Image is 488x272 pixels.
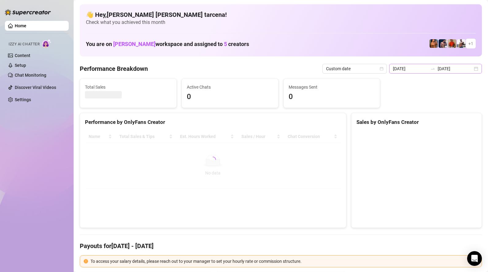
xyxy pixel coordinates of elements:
span: Custom date [326,64,383,73]
input: Start date [393,65,428,72]
span: Check what you achieved this month [86,19,476,26]
span: exclamation-circle [84,259,88,263]
span: 0 [187,91,273,103]
img: Justin [448,39,456,48]
img: Axel [439,39,447,48]
a: Settings [15,97,31,102]
div: Performance by OnlyFans Creator [85,118,341,126]
a: Home [15,23,26,28]
span: + 1 [468,40,473,47]
h4: 👋 Hey, [PERSON_NAME] [PERSON_NAME] tarcena ! [86,10,476,19]
span: Izzy AI Chatter [9,41,40,47]
span: swap-right [430,66,435,71]
span: Messages Sent [289,84,375,90]
input: End date [438,65,473,72]
img: logo-BBDzfeDw.svg [5,9,51,15]
div: To access your salary details, please reach out to your manager to set your hourly rate or commis... [90,258,478,265]
a: Chat Monitoring [15,73,46,78]
span: Total Sales [85,84,171,90]
a: Setup [15,63,26,68]
div: Sales by OnlyFans Creator [356,118,477,126]
span: 5 [224,41,227,47]
h1: You are on workspace and assigned to creators [86,41,249,48]
h4: Performance Breakdown [80,64,148,73]
a: Content [15,53,30,58]
span: calendar [380,67,383,71]
img: AI Chatter [42,39,52,48]
img: JG [429,39,438,48]
h4: Payouts for [DATE] - [DATE] [80,242,482,250]
span: loading [209,156,217,164]
span: [PERSON_NAME] [113,41,156,47]
span: Active Chats [187,84,273,90]
img: JUSTIN [457,39,466,48]
span: 0 [289,91,375,103]
div: Open Intercom Messenger [467,251,482,266]
a: Discover Viral Videos [15,85,56,90]
span: to [430,66,435,71]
